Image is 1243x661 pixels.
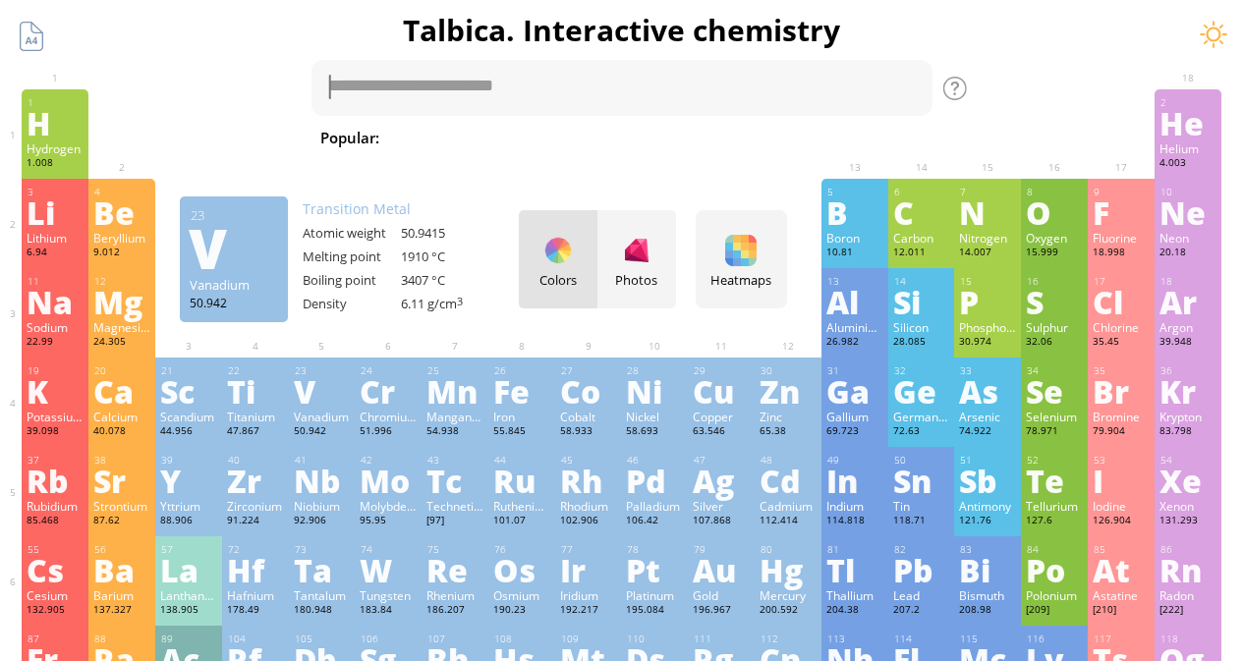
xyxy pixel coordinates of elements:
[160,424,217,440] div: 44.956
[1027,364,1083,377] div: 34
[1026,319,1083,335] div: Sulphur
[426,514,483,529] div: [97]
[190,276,278,294] div: Vanadium
[626,554,683,585] div: Pt
[160,587,217,603] div: Lanthanum
[160,554,217,585] div: La
[693,375,750,407] div: Cu
[360,375,417,407] div: Cr
[1159,230,1216,246] div: Neon
[826,587,883,603] div: Thallium
[1159,286,1216,317] div: Ar
[1159,319,1216,335] div: Argon
[27,286,84,317] div: Na
[760,554,817,585] div: Hg
[27,107,84,138] div: H
[360,554,417,585] div: W
[493,409,550,424] div: Iron
[27,230,84,246] div: Lithium
[627,543,683,556] div: 78
[627,454,683,467] div: 46
[560,409,617,424] div: Cobalt
[959,286,1016,317] div: P
[27,196,84,228] div: Li
[626,409,683,424] div: Nickel
[227,424,284,440] div: 47.867
[827,543,883,556] div: 81
[401,248,499,265] div: 1910 °C
[227,375,284,407] div: Ti
[827,275,883,288] div: 13
[93,409,150,424] div: Calcium
[294,514,351,529] div: 92.906
[761,364,817,377] div: 30
[893,375,950,407] div: Ge
[1159,156,1216,172] div: 4.003
[1026,335,1083,351] div: 32.06
[361,543,417,556] div: 74
[578,138,584,150] sub: 2
[959,465,1016,496] div: Sb
[93,465,150,496] div: Sr
[1159,196,1216,228] div: Ne
[227,465,284,496] div: Zr
[160,465,217,496] div: Y
[960,186,1016,198] div: 7
[93,230,150,246] div: Beryllium
[493,554,550,585] div: Os
[360,465,417,496] div: Mo
[1159,587,1216,603] div: Radon
[894,364,950,377] div: 32
[1093,196,1150,228] div: F
[227,514,284,529] div: 91.224
[360,424,417,440] div: 51.996
[10,10,1233,50] h1: Talbica. Interactive chemistry
[772,138,778,150] sub: 2
[959,424,1016,440] div: 74.922
[826,514,883,529] div: 114.818
[227,409,284,424] div: Titanium
[1160,186,1216,198] div: 10
[626,424,683,440] div: 58.693
[893,424,950,440] div: 72.63
[427,454,483,467] div: 43
[701,271,782,289] div: Heatmaps
[1160,543,1216,556] div: 86
[893,554,950,585] div: Pb
[693,514,750,529] div: 107.868
[1093,230,1150,246] div: Fluorine
[693,554,750,585] div: Au
[1159,465,1216,496] div: Xe
[749,126,873,149] span: H SO + NaOH
[27,465,84,496] div: Rb
[303,295,401,312] div: Density
[227,554,284,585] div: Hf
[1026,409,1083,424] div: Selenium
[426,409,483,424] div: Manganese
[597,271,676,289] div: Photos
[360,498,417,514] div: Molybdenum
[494,543,550,556] div: 76
[28,454,84,467] div: 37
[94,186,150,198] div: 4
[1026,587,1083,603] div: Polonium
[960,275,1016,288] div: 15
[893,409,950,424] div: Germanium
[799,138,805,150] sub: 4
[1026,465,1083,496] div: Te
[879,126,965,149] span: Methane
[1160,364,1216,377] div: 36
[827,454,883,467] div: 49
[93,498,150,514] div: Strontium
[761,454,817,467] div: 48
[94,275,150,288] div: 12
[161,454,217,467] div: 39
[93,514,150,529] div: 87.62
[693,465,750,496] div: Ag
[1093,246,1150,261] div: 18.998
[303,271,401,289] div: Boiling point
[27,335,84,351] div: 22.99
[893,246,950,261] div: 12.011
[1093,286,1150,317] div: Cl
[361,364,417,377] div: 24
